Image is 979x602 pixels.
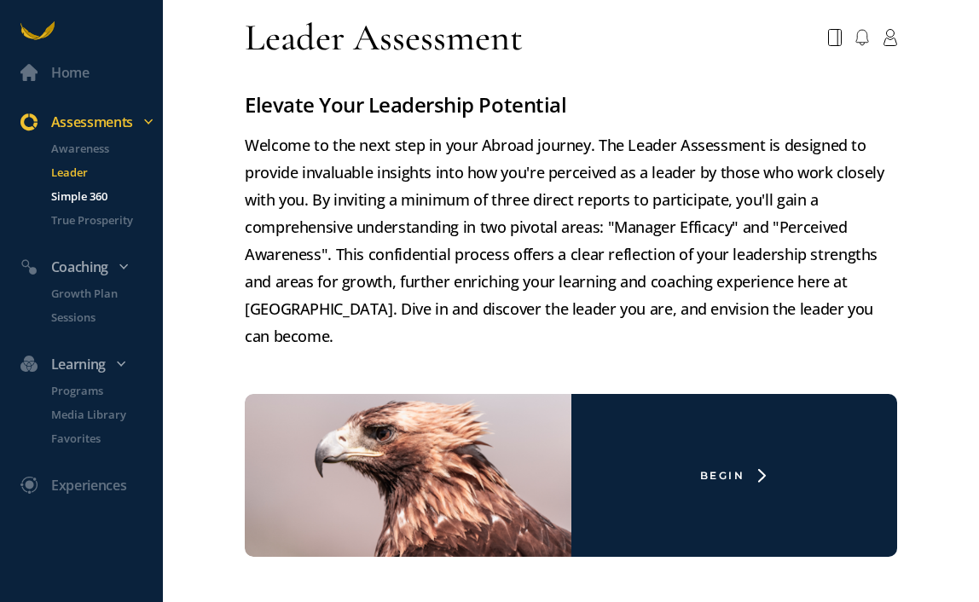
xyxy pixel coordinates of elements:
[245,131,897,350] p: Welcome to the next step in your Abroad journey. The Leader Assessment is designed to provide inv...
[245,89,897,121] h3: Elevate Your Leadership Potential
[245,14,523,61] div: Leader Assessment
[51,140,159,157] p: Awareness
[51,430,159,447] p: Favorites
[10,256,170,278] div: Coaching
[31,140,163,157] a: Awareness
[51,211,159,229] p: True Prosperity
[51,285,159,302] p: Growth Plan
[235,394,907,557] a: Begin
[31,430,163,447] a: Favorites
[31,188,163,205] a: Simple 360
[10,353,170,375] div: Learning
[31,406,163,423] a: Media Library
[245,394,571,557] img: eagle-leader-survey.png
[31,309,163,326] a: Sessions
[51,309,159,326] p: Sessions
[51,164,159,181] p: Leader
[51,61,90,84] div: Home
[51,188,159,205] p: Simple 360
[10,111,170,133] div: Assessments
[31,285,163,302] a: Growth Plan
[31,164,163,181] a: Leader
[51,382,159,399] p: Programs
[31,382,163,399] a: Programs
[51,474,126,496] div: Experiences
[31,211,163,229] a: True Prosperity
[700,469,744,483] div: Begin
[51,406,159,423] p: Media Library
